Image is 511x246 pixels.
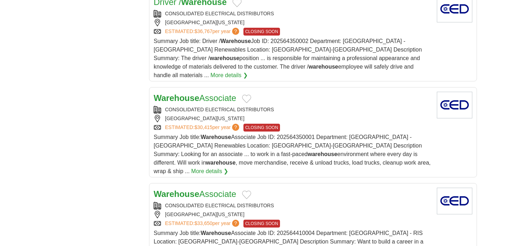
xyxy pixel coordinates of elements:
[165,220,241,228] a: ESTIMATED:$33,650per year?
[232,28,239,35] span: ?
[200,134,231,140] strong: Warehouse
[154,134,431,174] span: Summary Job title: Associate Job ID: 202564350001 Department: [GEOGRAPHIC_DATA] - [GEOGRAPHIC_DAT...
[165,107,274,112] a: CONSOLIDATED ELECTRICAL DISTRIBUTORS
[242,191,251,199] button: Add to favorite jobs
[154,19,431,26] div: [GEOGRAPHIC_DATA][US_STATE]
[165,124,241,132] a: ESTIMATED:$30,415per year?
[243,28,280,36] span: CLOSING SOON
[243,220,280,228] span: CLOSING SOON
[200,230,231,236] strong: Warehouse
[165,203,274,208] a: CONSOLIDATED ELECTRICAL DISTRIBUTORS
[154,189,236,199] a: WarehouseAssociate
[194,124,213,130] span: $30,415
[308,64,338,70] strong: warehouse
[232,124,239,131] span: ?
[437,92,472,118] img: Consolidated Electrical Distributors logo
[165,28,241,36] a: ESTIMATED:$36,767per year?
[154,115,431,122] div: [GEOGRAPHIC_DATA][US_STATE]
[243,124,280,132] span: CLOSING SOON
[194,220,213,226] span: $33,650
[242,95,251,103] button: Add to favorite jobs
[194,28,213,34] span: $36,767
[154,38,422,78] span: Summary Job title: Driver / Job ID: 202564350002 Department: [GEOGRAPHIC_DATA] - [GEOGRAPHIC_DATA...
[154,93,199,103] strong: Warehouse
[220,38,251,44] strong: Warehouse
[165,11,274,16] a: CONSOLIDATED ELECTRICAL DISTRIBUTORS
[232,220,239,227] span: ?
[210,71,248,80] a: More details ❯
[154,211,431,218] div: [GEOGRAPHIC_DATA][US_STATE]
[154,93,236,103] a: WarehouseAssociate
[437,188,472,214] img: Consolidated Electrical Distributors logo
[154,189,199,199] strong: Warehouse
[308,151,337,157] strong: warehouse
[191,167,229,176] a: More details ❯
[210,55,240,61] strong: warehouse
[206,160,236,166] strong: warehouse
